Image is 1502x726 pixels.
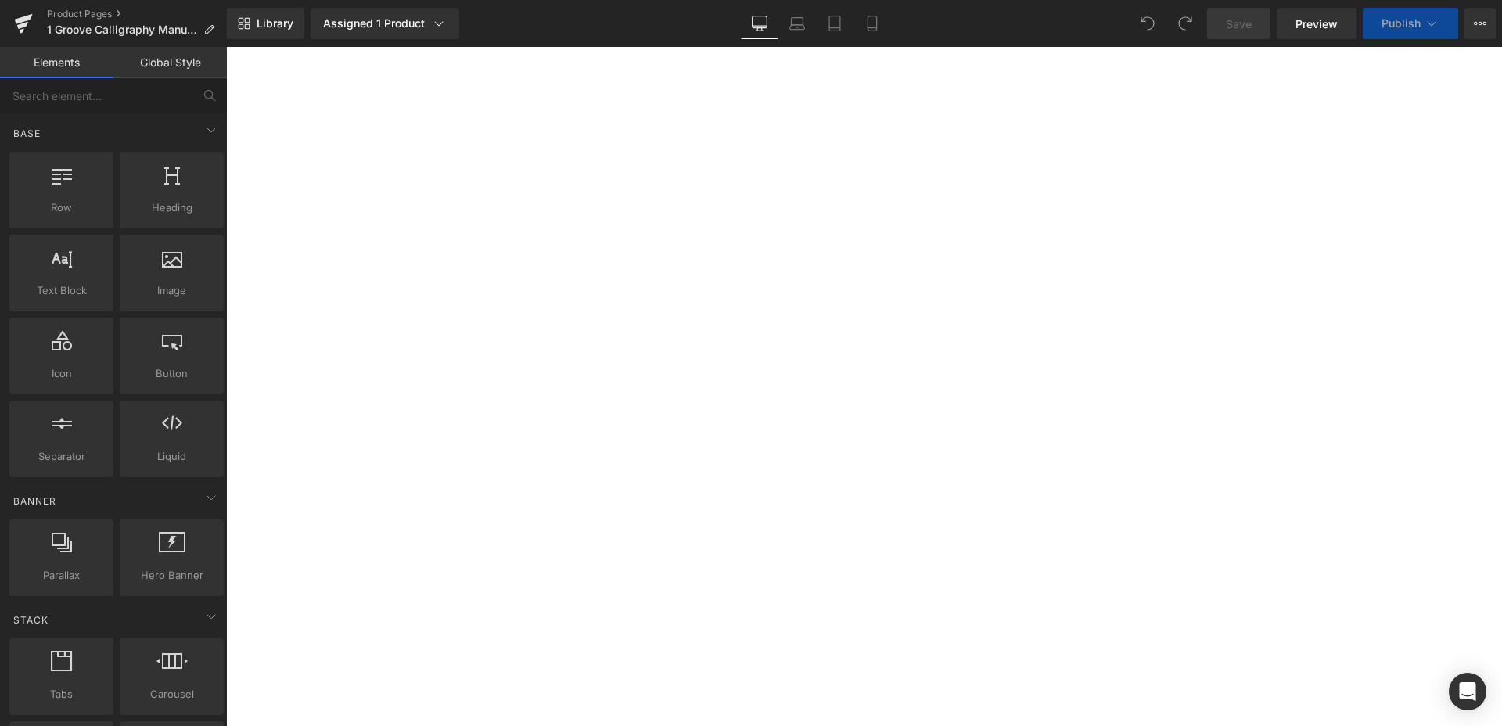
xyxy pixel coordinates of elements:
span: Banner [12,494,58,509]
span: Heading [124,199,219,216]
span: Save [1226,16,1252,32]
span: Image [124,282,219,299]
span: Stack [12,613,50,627]
span: Text Block [14,282,109,299]
button: More [1464,8,1496,39]
button: Redo [1170,8,1201,39]
a: Tablet [816,8,853,39]
span: Row [14,199,109,216]
span: Tabs [14,686,109,703]
span: Liquid [124,448,219,465]
span: Library [257,16,293,31]
a: Laptop [778,8,816,39]
span: Base [12,126,42,141]
div: Open Intercom Messenger [1449,673,1486,710]
span: Publish [1382,17,1421,30]
div: Assigned 1 Product [323,16,447,31]
a: New Library [227,8,304,39]
span: Icon [14,365,109,382]
span: Preview [1295,16,1338,32]
a: Preview [1277,8,1356,39]
button: Publish [1363,8,1458,39]
span: Hero Banner [124,567,219,584]
a: Desktop [741,8,778,39]
a: Mobile [853,8,891,39]
span: Carousel [124,686,219,703]
span: Separator [14,448,109,465]
button: Undo [1132,8,1163,39]
span: 1 Groove Calligraphy Manuale Reutilizabile cu Adancituri [47,23,197,36]
span: Button [124,365,219,382]
span: Parallax [14,567,109,584]
a: Product Pages [47,8,227,20]
a: Global Style [113,47,227,78]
